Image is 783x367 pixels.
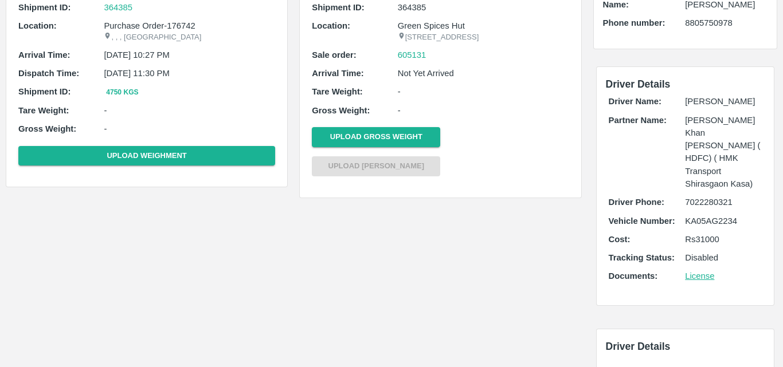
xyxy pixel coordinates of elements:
a: License [685,271,714,281]
p: - [104,123,275,135]
b: Vehicle Number: [609,216,675,226]
b: Arrival Time: [312,69,363,78]
b: Tare Weight: [312,87,363,96]
p: Purchase Order-176742 [104,19,275,32]
b: Gross Weight: [18,124,76,133]
p: , , , [GEOGRAPHIC_DATA] [104,32,275,43]
button: Upload Weighment [18,146,275,166]
p: [PERSON_NAME] Khan [PERSON_NAME] ( HDFC) ( HMK Transport Shirasgaon Kasa) [685,114,762,191]
p: Rs 31000 [685,233,762,246]
p: 8805750978 [685,17,768,29]
b: Phone number: [603,18,665,27]
p: [DATE] 11:30 PM [104,67,275,80]
a: 605131 [398,49,426,61]
span: Driver Details [606,78,671,90]
b: Gross Weight: [312,106,370,115]
b: Tracking Status: [609,253,675,262]
p: [PERSON_NAME] [685,95,762,108]
b: Cost: [609,235,631,244]
p: 7022280321 [685,196,762,208]
button: Upload Gross Weight [312,127,440,147]
b: Documents: [609,271,658,281]
b: Shipment ID: [18,87,71,96]
span: Driver Details [606,341,671,352]
p: - [398,85,569,98]
p: Not Yet Arrived [398,67,569,80]
p: Green Spices Hut [398,19,569,32]
b: Location: [18,21,57,30]
p: - [398,104,569,117]
b: Dispatch Time: [18,69,79,78]
p: Disabled [685,251,762,264]
b: Sale order: [312,50,357,60]
p: [STREET_ADDRESS] [398,32,569,43]
b: Tare Weight: [18,106,69,115]
b: Location: [312,21,350,30]
p: - [104,104,275,117]
b: Driver Name: [609,97,661,106]
button: 4750 Kgs [104,86,140,98]
b: Driver Phone: [609,198,664,207]
b: Arrival Time: [18,50,70,60]
p: KA05AG2234 [685,215,762,227]
b: Shipment ID: [312,3,365,12]
b: Partner Name: [609,116,667,125]
p: [DATE] 10:27 PM [104,49,275,61]
b: Shipment ID: [18,3,71,12]
p: 364385 [398,1,569,14]
a: 364385 [104,1,275,14]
